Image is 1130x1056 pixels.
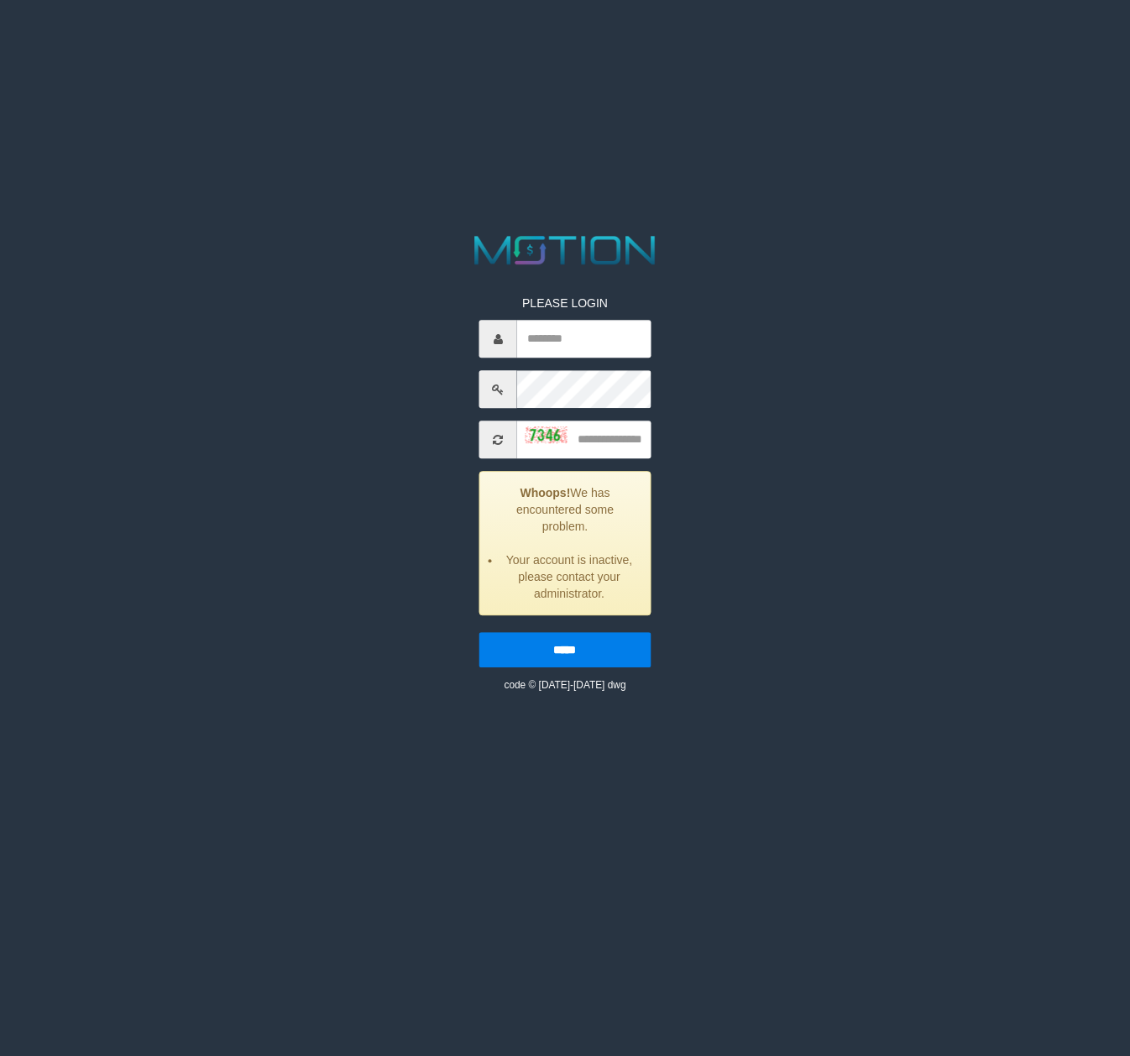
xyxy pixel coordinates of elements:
p: PLEASE LOGIN [479,295,651,312]
small: code © [DATE]-[DATE] dwg [504,680,625,692]
img: captcha [526,426,568,443]
li: Your account is inactive, please contact your administrator. [501,552,637,603]
strong: Whoops! [520,487,570,500]
img: MOTION_logo.png [466,231,664,269]
div: We has encountered some problem. [479,472,651,616]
